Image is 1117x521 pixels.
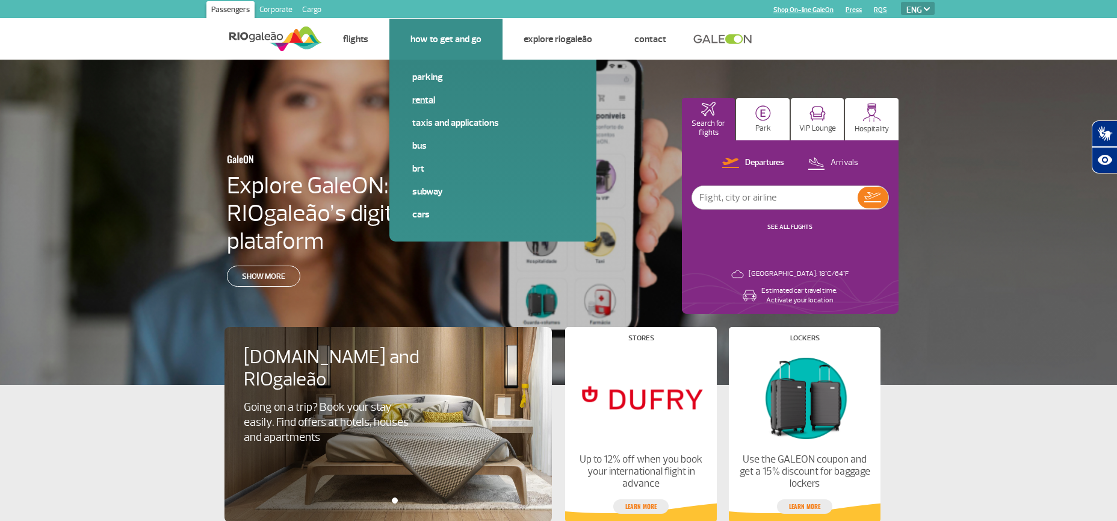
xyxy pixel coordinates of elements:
[761,286,837,305] p: Estimated car travel time: Activate your location
[736,98,790,140] button: Park
[739,351,870,444] img: Lockers
[777,499,832,514] a: Learn more
[1092,120,1117,173] div: Plugin de acessibilidade da Hand Talk.
[244,346,533,445] a: [DOMAIN_NAME] and RIOgaleãoGoing on a trip? Book your stay easily. Find offers at hotels, houses ...
[628,335,654,342] h4: Stores
[745,157,784,169] p: Departures
[799,124,836,133] p: VIP Lounge
[244,400,415,445] p: Going on a trip? Book your stay easily. Find offers at hotels, houses and apartments
[755,105,771,121] img: carParkingHome.svg
[412,116,574,129] a: Taxis and applications
[688,119,729,137] p: Search for flights
[412,70,574,84] a: Parking
[749,269,849,279] p: [GEOGRAPHIC_DATA]: 18°C/64°F
[845,98,899,140] button: Hospitality
[809,106,826,121] img: vipRoom.svg
[412,162,574,175] a: BRT
[773,6,834,14] a: Shop On-line GaleOn
[846,6,862,14] a: Press
[1092,120,1117,147] button: Abrir tradutor de língua de sinais.
[412,93,574,107] a: Rental
[206,1,255,20] a: Passengers
[767,223,812,231] a: SEE ALL FLIGHTS
[764,222,816,232] button: SEE ALL FLIGHTS
[791,98,844,140] button: VIP Lounge
[634,33,666,45] a: Contact
[227,266,300,287] a: Show more
[412,185,574,198] a: Subway
[831,157,858,169] p: Arrivals
[701,102,716,116] img: airplaneHomeActive.svg
[244,346,435,391] h4: [DOMAIN_NAME] and RIOgaleão
[410,33,481,45] a: How to get and go
[719,155,788,171] button: Departures
[412,208,574,221] a: Cars
[862,103,881,122] img: hospitality.svg
[412,139,574,152] a: Bus
[692,186,858,209] input: Flight, city or airline
[227,172,487,255] h4: Explore GaleON: RIOgaleão’s digital plataform
[790,335,820,342] h4: Lockers
[575,454,707,490] p: Up to 12% off when you book your international flight in advance
[1092,147,1117,173] button: Abrir recursos assistivos.
[804,155,862,171] button: Arrivals
[855,125,889,134] p: Hospitality
[524,33,592,45] a: Explore RIOgaleão
[755,124,771,133] p: Park
[613,499,669,514] a: Learn more
[255,1,297,20] a: Corporate
[297,1,326,20] a: Cargo
[575,351,707,444] img: Stores
[682,98,735,140] button: Search for flights
[739,454,870,490] p: Use the GALEON coupon and get a 15% discount for baggage lockers
[874,6,887,14] a: RQS
[227,146,428,172] h3: GaleON
[343,33,368,45] a: Flights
